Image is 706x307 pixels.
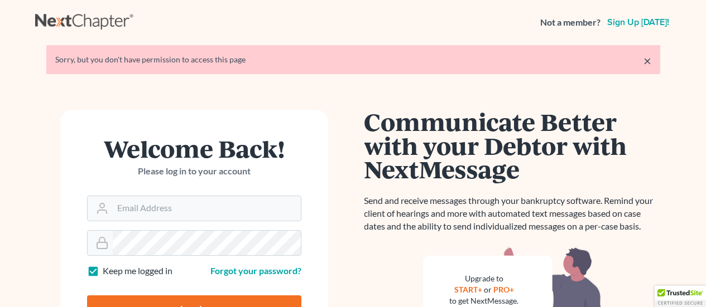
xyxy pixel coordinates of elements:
[210,265,301,276] a: Forgot your password?
[364,110,660,181] h1: Communicate Better with your Debtor with NextMessage
[484,285,492,294] span: or
[87,165,301,178] p: Please log in to your account
[655,286,706,307] div: TrustedSite Certified
[450,295,519,306] div: to get NextMessage.
[450,273,519,284] div: Upgrade to
[55,54,651,65] div: Sorry, but you don't have permission to access this page
[540,16,601,29] strong: Not a member?
[493,285,514,294] a: PRO+
[87,137,301,160] h1: Welcome Back!
[454,285,482,294] a: START+
[364,194,660,233] p: Send and receive messages through your bankruptcy software. Remind your client of hearings and mo...
[605,18,671,27] a: Sign up [DATE]!
[103,265,172,277] label: Keep me logged in
[643,54,651,67] a: ×
[113,196,301,221] input: Email Address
